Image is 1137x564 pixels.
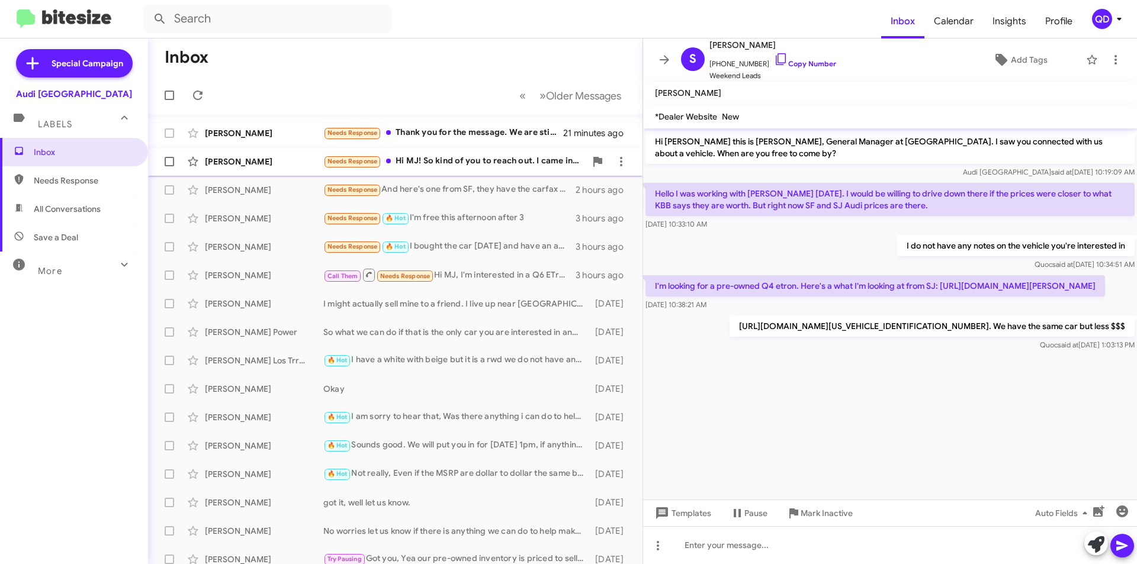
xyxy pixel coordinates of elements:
[38,119,72,130] span: Labels
[1036,4,1082,38] a: Profile
[1082,9,1124,29] button: QD
[205,326,323,338] div: [PERSON_NAME] Power
[924,4,983,38] a: Calendar
[1040,340,1135,349] span: Quoc [DATE] 1:03:13 PM
[323,240,576,253] div: I bought the car [DATE] and have an appointment to pick it up at 4:30pm [DATE]. [PERSON_NAME]
[1051,167,1072,176] span: said at
[645,275,1105,296] p: I'm looking for a pre-owned Q4 etron. Here's a what I'm looking at from SJ: [URL][DOMAIN_NAME][PE...
[589,354,633,366] div: [DATE]
[589,298,633,310] div: [DATE]
[645,300,706,309] span: [DATE] 10:38:21 AM
[744,502,767,524] span: Pause
[323,126,563,140] div: Thank you for the message. We are still interested in leasing a q4 and are currently doing some r...
[323,467,589,481] div: Not really, Even if the MSRP are dollar to dollar the same because different companies use differ...
[327,470,348,478] span: 🔥 Hot
[576,184,633,196] div: 2 hours ago
[323,211,576,225] div: I'm free this afternoon after 3
[323,383,589,395] div: Okay
[327,441,348,449] span: 🔥 Hot
[205,411,323,423] div: [PERSON_NAME]
[645,220,707,228] span: [DATE] 10:33:10 AM
[386,243,406,250] span: 🔥 Hot
[38,266,62,276] span: More
[959,49,1080,70] button: Add Tags
[323,268,576,282] div: Hi MJ, I'm interested in a Q6 ETron Premium Plus. I've already test driven it, so that's not a pr...
[655,88,721,98] span: [PERSON_NAME]
[327,555,362,563] span: Try Pausing
[589,525,633,537] div: [DATE]
[323,410,589,424] div: I am sorry to hear that, Was there anything i can do to help?
[205,298,323,310] div: [PERSON_NAME]
[205,440,323,452] div: [PERSON_NAME]
[34,203,101,215] span: All Conversations
[539,88,546,103] span: »
[512,83,533,108] button: Previous
[327,214,378,222] span: Needs Response
[589,383,633,395] div: [DATE]
[589,468,633,480] div: [DATE]
[1052,260,1073,269] span: said at
[34,146,134,158] span: Inbox
[327,157,378,165] span: Needs Response
[563,127,633,139] div: 21 minutes ago
[1035,260,1135,269] span: Quoc [DATE] 10:34:51 AM
[386,214,406,222] span: 🔥 Hot
[532,83,628,108] button: Next
[327,413,348,421] span: 🔥 Hot
[546,89,621,102] span: Older Messages
[323,298,589,310] div: I might actually sell mine to a friend. I live up near [GEOGRAPHIC_DATA] so not feasible to come ...
[327,129,378,137] span: Needs Response
[963,167,1135,176] span: Audi [GEOGRAPHIC_DATA] [DATE] 10:19:09 AM
[1058,340,1078,349] span: said at
[165,48,208,67] h1: Inbox
[34,175,134,186] span: Needs Response
[589,411,633,423] div: [DATE]
[709,70,836,82] span: Weekend Leads
[576,212,633,224] div: 3 hours ago
[205,354,323,366] div: [PERSON_NAME] Los Trrenas
[327,186,378,194] span: Needs Response
[645,183,1135,216] p: Hello I was working with [PERSON_NAME] [DATE]. I would be willing to drive down there if the pric...
[16,88,132,100] div: Audi [GEOGRAPHIC_DATA]
[323,326,589,338] div: So what we can do if that is the only car you are interested in and would like to take advantage ...
[323,497,589,508] div: got it, well let us know.
[689,50,696,69] span: S
[1035,502,1092,524] span: Auto Fields
[589,326,633,338] div: [DATE]
[576,269,633,281] div: 3 hours ago
[205,497,323,508] div: [PERSON_NAME]
[34,231,78,243] span: Save a Deal
[205,525,323,537] div: [PERSON_NAME]
[143,5,392,33] input: Search
[205,184,323,196] div: [PERSON_NAME]
[730,315,1135,337] p: [URL][DOMAIN_NAME][US_VEHICLE_IDENTIFICATION_NUMBER]. We have the same car but less $$$
[205,156,323,167] div: [PERSON_NAME]
[589,497,633,508] div: [DATE]
[513,83,628,108] nav: Page navigation example
[709,38,836,52] span: [PERSON_NAME]
[983,4,1036,38] a: Insights
[881,4,924,38] a: Inbox
[205,127,323,139] div: [PERSON_NAME]
[653,502,711,524] span: Templates
[774,59,836,68] a: Copy Number
[721,502,777,524] button: Pause
[801,502,853,524] span: Mark Inactive
[323,183,576,196] div: And here's one from SF, they have the carfax and sticker on the page. [URL][DOMAIN_NAME]
[380,272,431,280] span: Needs Response
[205,383,323,395] div: [PERSON_NAME]
[323,439,589,452] div: Sounds good. We will put you in for [DATE] 1pm, if anything changes let us know.
[52,57,123,69] span: Special Campaign
[519,88,526,103] span: «
[323,525,589,537] div: No worries let us know if there is anything we can do to help make that choice easier
[1011,49,1048,70] span: Add Tags
[323,353,589,367] div: I have a white with beige but it is a rwd we do not have any more Quattro with a beige or brown i...
[205,241,323,253] div: [PERSON_NAME]
[589,440,633,452] div: [DATE]
[722,111,739,122] span: New
[777,502,862,524] button: Mark Inactive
